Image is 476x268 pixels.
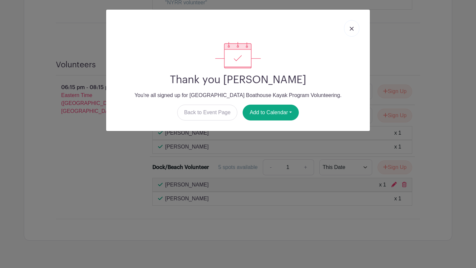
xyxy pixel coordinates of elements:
[111,91,365,99] p: You're all signed up for [GEOGRAPHIC_DATA] Boathouse Kayak Program Volunteering.
[111,74,365,86] h2: Thank you [PERSON_NAME]
[215,42,261,68] img: signup_complete-c468d5dda3e2740ee63a24cb0ba0d3ce5d8a4ecd24259e683200fb1569d990c8.svg
[177,105,238,120] a: Back to Event Page
[243,105,299,120] button: Add to Calendar
[350,27,354,31] img: close_button-5f87c8562297e5c2d7936805f587ecaba9071eb48480494691a3f1689db116b3.svg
